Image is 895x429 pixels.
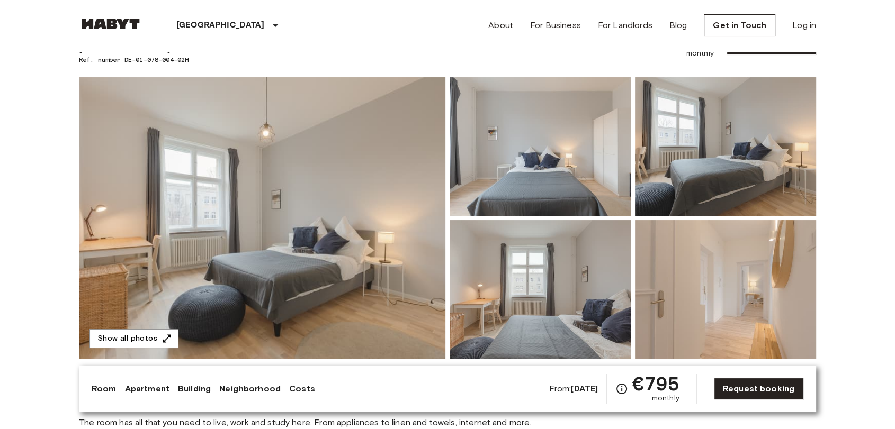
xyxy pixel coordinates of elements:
span: monthly [686,48,714,59]
a: Request booking [714,378,803,400]
img: Picture of unit DE-01-078-004-02H [450,220,631,359]
a: For Landlords [598,19,652,32]
img: Habyt [79,19,142,29]
span: From: [549,383,598,395]
a: Get in Touch [704,14,775,36]
a: Building [178,382,211,395]
a: Blog [669,19,687,32]
img: Picture of unit DE-01-078-004-02H [450,77,631,216]
span: Ref. number DE-01-078-004-02H [79,55,228,65]
img: Marketing picture of unit DE-01-078-004-02H [79,77,445,359]
a: Room [92,382,117,395]
a: For Business [530,19,581,32]
img: Picture of unit DE-01-078-004-02H [635,220,816,359]
a: About [488,19,513,32]
a: Log in [792,19,816,32]
p: [GEOGRAPHIC_DATA] [176,19,265,32]
svg: Check cost overview for full price breakdown. Please note that discounts apply to new joiners onl... [615,382,628,395]
a: Neighborhood [219,382,281,395]
img: Picture of unit DE-01-078-004-02H [635,77,816,216]
span: €795 [632,374,679,393]
a: Apartment [125,382,169,395]
button: Show all photos [89,329,178,349]
b: [DATE] [571,384,598,394]
span: The room has all that you need to live, work and study here. From appliances to linen and towels,... [79,417,816,428]
a: Costs [289,382,315,395]
span: monthly [652,393,679,404]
